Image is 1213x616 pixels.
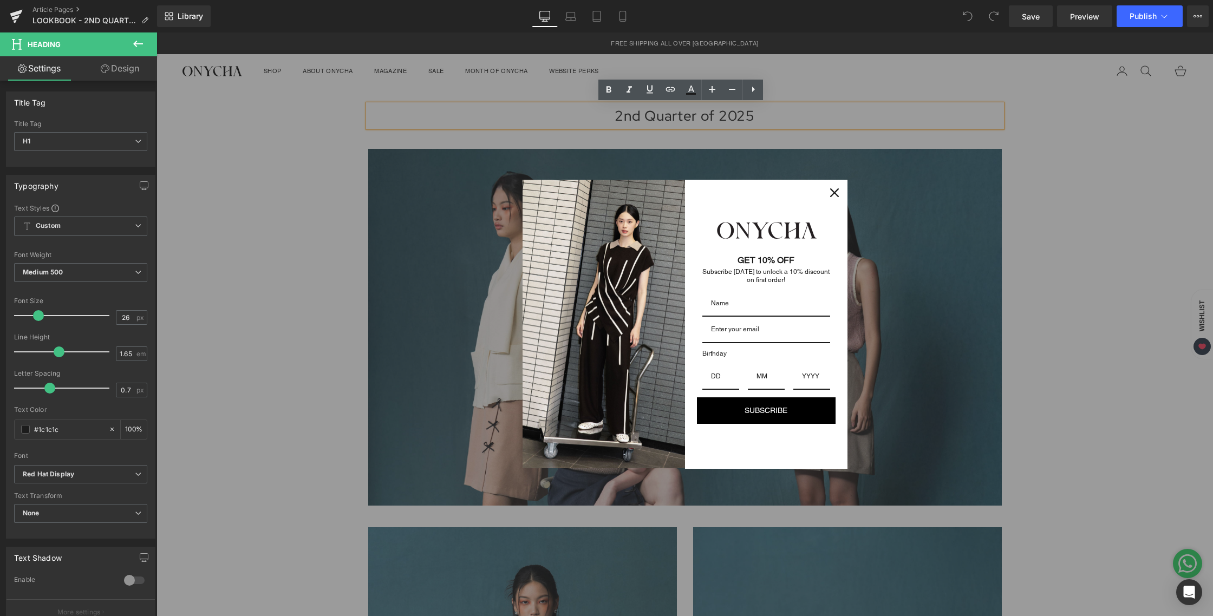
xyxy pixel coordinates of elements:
[14,547,62,562] div: Text Shadow
[14,120,147,128] div: Title Tag
[532,5,558,27] a: Desktop
[34,423,103,435] input: Color
[581,222,638,233] strong: GET 10% OFF
[957,5,979,27] button: Undo
[36,221,61,231] b: Custom
[157,5,211,27] a: New Library
[546,331,583,357] input: Day input
[1176,579,1202,605] div: Open Intercom Messenger
[23,268,63,276] b: Medium 500
[14,333,147,341] div: Line Height
[1117,5,1183,27] button: Publish
[14,175,58,191] div: Typography
[136,350,146,357] span: em
[1130,12,1157,21] span: Publish
[14,204,147,212] div: Text Styles
[591,331,628,357] input: Month input
[546,284,674,310] input: Email field
[14,297,147,305] div: Font Size
[14,406,147,414] div: Text Color
[28,40,61,49] span: Heading
[546,235,674,252] h3: Subscribe [DATE] to unlock a 10% discount on first order!
[32,5,157,14] a: Article Pages
[14,370,147,377] div: Letter Spacing
[637,331,674,357] input: Year input
[121,420,147,439] div: %
[14,251,147,259] div: Font Weight
[32,16,136,25] span: LOOKBOOK - 2ND QUARTER OF 2025
[23,509,40,517] b: None
[539,364,680,392] button: SUBSCRIBE
[1070,11,1099,22] span: Preview
[136,314,146,321] span: px
[14,452,147,460] div: Font
[81,56,159,81] a: Design
[14,575,113,587] div: Enable
[1022,11,1040,22] span: Save
[584,5,610,27] a: Tablet
[23,137,30,145] b: H1
[14,492,147,500] div: Text Transform
[1057,5,1112,27] a: Preview
[983,5,1005,27] button: Redo
[558,5,584,27] a: Laptop
[546,311,674,331] label: Birthday
[1187,5,1209,27] button: More
[14,92,46,107] div: Title Tag
[546,258,674,284] input: FirstName field
[23,470,74,479] i: Red Hat Display
[665,147,691,173] button: Close
[610,5,636,27] a: Mobile
[136,386,146,394] span: px
[546,331,674,357] div: Birthday
[178,11,203,21] span: Library
[674,156,682,165] svg: close icon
